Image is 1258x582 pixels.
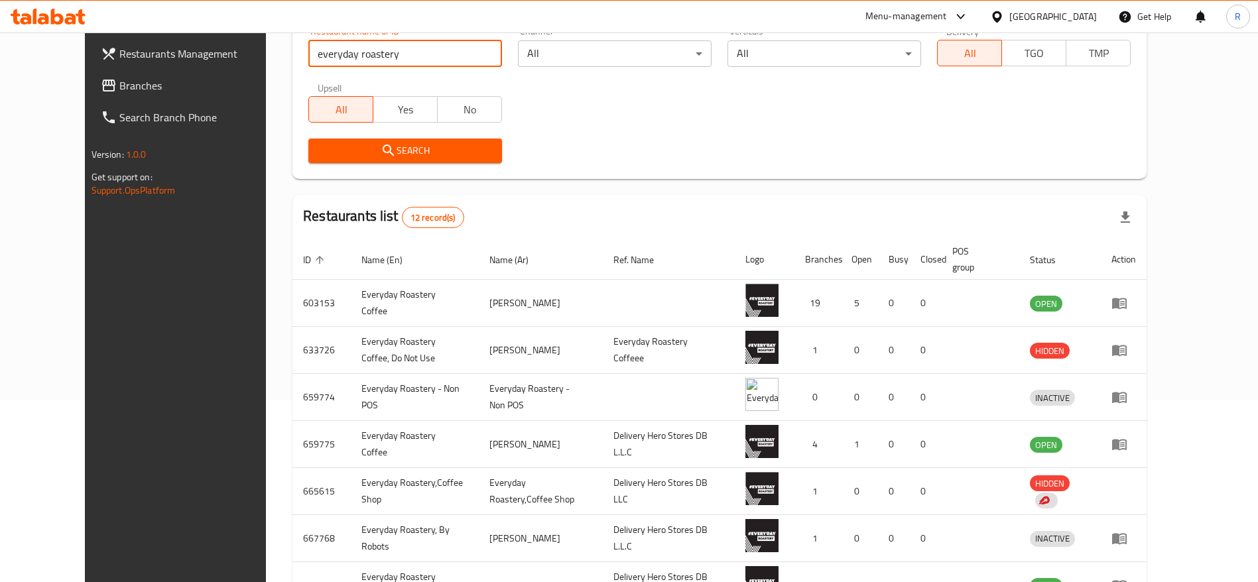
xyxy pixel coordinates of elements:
[479,374,603,421] td: Everyday Roastery - Non POS
[1030,252,1073,268] span: Status
[910,468,942,515] td: 0
[910,239,942,280] th: Closed
[946,27,979,36] label: Delivery
[292,374,351,421] td: 659774
[1030,437,1062,453] div: OPEN
[361,252,420,268] span: Name (En)
[318,83,342,92] label: Upsell
[878,374,910,421] td: 0
[910,327,942,374] td: 0
[794,374,841,421] td: 0
[479,280,603,327] td: [PERSON_NAME]
[1235,9,1241,24] span: R
[1111,436,1136,452] div: Menu
[910,374,942,421] td: 0
[1038,495,1050,506] img: delivery hero logo
[90,38,295,70] a: Restaurants Management
[90,70,295,101] a: Branches
[1030,476,1070,491] span: HIDDEN
[1001,40,1066,66] button: TGO
[613,252,671,268] span: Ref. Name
[878,327,910,374] td: 0
[878,280,910,327] td: 0
[745,284,779,317] img: Everyday Roastery Coffee
[292,421,351,468] td: 659775
[351,280,479,327] td: Everyday Roastery Coffee
[402,207,464,228] div: Total records count
[878,421,910,468] td: 0
[937,40,1002,66] button: All
[437,96,502,123] button: No
[92,146,124,163] span: Version:
[745,378,779,411] img: Everyday Roastery - Non POS
[603,421,735,468] td: Delivery Hero Stores DB L.L.C
[1111,389,1136,405] div: Menu
[379,100,432,119] span: Yes
[1111,342,1136,358] div: Menu
[794,468,841,515] td: 1
[865,9,947,25] div: Menu-management
[126,146,147,163] span: 1.0.0
[1030,296,1062,312] span: OPEN
[292,280,351,327] td: 603153
[1030,531,1075,546] span: INACTIVE
[292,515,351,562] td: 667768
[1030,390,1075,406] span: INACTIVE
[1109,202,1141,233] div: Export file
[479,327,603,374] td: [PERSON_NAME]
[1101,239,1147,280] th: Action
[952,243,1004,275] span: POS group
[841,515,878,562] td: 0
[745,519,779,552] img: Everyday Roastery, By Robots
[303,206,464,228] h2: Restaurants list
[319,143,491,159] span: Search
[479,515,603,562] td: [PERSON_NAME]
[794,515,841,562] td: 1
[351,468,479,515] td: Everyday Roastery,Coffee Shop
[119,46,284,62] span: Restaurants Management
[943,44,997,63] span: All
[292,468,351,515] td: 665615
[727,40,921,67] div: All
[745,331,779,364] img: Everyday Roastery Coffee, Do Not Use
[603,327,735,374] td: Everyday Roastery Coffeee
[878,239,910,280] th: Busy
[351,374,479,421] td: Everyday Roastery - Non POS
[1007,44,1061,63] span: TGO
[1111,530,1136,546] div: Menu
[92,168,153,186] span: Get support on:
[841,327,878,374] td: 0
[351,421,479,468] td: Everyday Roastery Coffee
[841,280,878,327] td: 5
[1030,343,1070,359] span: HIDDEN
[403,211,464,224] span: 12 record(s)
[443,100,497,119] span: No
[910,421,942,468] td: 0
[1030,390,1075,406] div: INACTIVE
[603,515,735,562] td: Delivery Hero Stores DB L.L.C
[292,327,351,374] td: 633726
[1009,9,1097,24] div: [GEOGRAPHIC_DATA]
[841,468,878,515] td: 0
[1030,531,1075,547] div: INACTIVE
[479,468,603,515] td: Everyday Roastery,Coffee Shop
[735,239,794,280] th: Logo
[878,468,910,515] td: 0
[745,425,779,458] img: Everyday Roastery Coffee
[1072,44,1125,63] span: TMP
[92,182,176,199] a: Support.OpsPlatform
[314,100,368,119] span: All
[1035,493,1058,508] div: Indicates that the vendor menu management has been moved to DH Catalog service
[794,421,841,468] td: 4
[351,327,479,374] td: Everyday Roastery Coffee, Do Not Use
[479,421,603,468] td: [PERSON_NAME]
[308,40,502,67] input: Search for restaurant name or ID..
[745,472,779,505] img: Everyday Roastery,Coffee Shop
[90,101,295,133] a: Search Branch Phone
[1030,475,1070,491] div: HIDDEN
[910,280,942,327] td: 0
[841,421,878,468] td: 1
[308,139,502,163] button: Search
